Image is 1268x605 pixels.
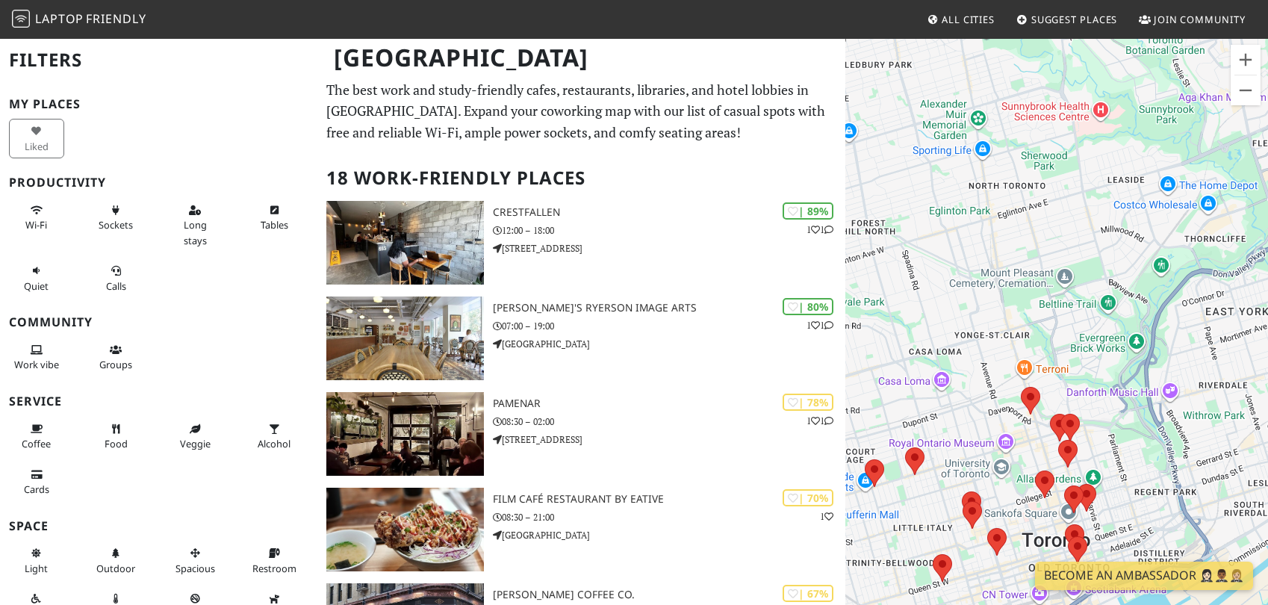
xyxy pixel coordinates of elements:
span: Veggie [180,437,211,450]
div: | 80% [783,298,833,315]
span: Coffee [22,437,51,450]
a: Film Café Restaurant by Eative | 70% 1 Film Café Restaurant by Eative 08:30 – 21:00 [GEOGRAPHIC_D... [317,488,846,571]
button: Food [88,417,143,456]
button: Outdoor [88,541,143,580]
h3: [PERSON_NAME] Coffee Co. [493,589,845,601]
img: Pamenar [326,392,485,476]
button: Light [9,541,64,580]
span: Join Community [1154,13,1246,26]
p: 1 1 [807,223,833,237]
span: Credit cards [24,483,49,496]
button: Calls [88,258,143,298]
span: Long stays [184,218,207,246]
div: | 67% [783,585,833,602]
button: Wi-Fi [9,198,64,238]
p: [STREET_ADDRESS] [493,241,845,255]
p: [GEOGRAPHIC_DATA] [493,337,845,351]
h3: Service [9,394,308,409]
a: Balzac's Ryerson Image Arts | 80% 11 [PERSON_NAME]'s Ryerson Image Arts 07:00 – 19:00 [GEOGRAPHIC... [317,297,846,380]
a: Join Community [1133,6,1252,33]
span: Outdoor area [96,562,135,575]
p: 1 1 [807,414,833,428]
button: Coffee [9,417,64,456]
p: 1 1 [807,318,833,332]
a: Suggest Places [1010,6,1124,33]
h3: Space [9,519,308,533]
button: Long stays [167,198,223,252]
h3: Community [9,315,308,329]
button: Work vibe [9,338,64,377]
span: Stable Wi-Fi [25,218,47,232]
p: 08:30 – 21:00 [493,510,845,524]
a: Crestfallen | 89% 11 Crestfallen 12:00 – 18:00 [STREET_ADDRESS] [317,201,846,285]
h3: Productivity [9,176,308,190]
button: Groups [88,338,143,377]
button: Zoom in [1231,45,1261,75]
p: 07:00 – 19:00 [493,319,845,333]
a: All Cities [921,6,1001,33]
img: Crestfallen [326,201,485,285]
div: | 89% [783,202,833,220]
span: Quiet [24,279,49,293]
button: Zoom out [1231,75,1261,105]
span: Suggest Places [1031,13,1118,26]
p: [GEOGRAPHIC_DATA] [493,528,845,542]
h3: My Places [9,97,308,111]
img: Film Café Restaurant by Eative [326,488,485,571]
h2: 18 Work-Friendly Places [326,155,837,201]
div: | 78% [783,394,833,411]
h1: [GEOGRAPHIC_DATA] [322,37,843,78]
a: LaptopFriendly LaptopFriendly [12,7,146,33]
h3: [PERSON_NAME]'s Ryerson Image Arts [493,302,845,314]
p: 08:30 – 02:00 [493,415,845,429]
h3: Pamenar [493,397,845,410]
button: Quiet [9,258,64,298]
p: 1 [820,509,833,524]
button: Restroom [246,541,302,580]
p: The best work and study-friendly cafes, restaurants, libraries, and hotel lobbies in [GEOGRAPHIC_... [326,79,837,143]
button: Cards [9,462,64,502]
span: Group tables [99,358,132,371]
button: Veggie [167,417,223,456]
button: Spacious [167,541,223,580]
button: Sockets [88,198,143,238]
button: Alcohol [246,417,302,456]
img: Balzac's Ryerson Image Arts [326,297,485,380]
div: | 70% [783,489,833,506]
span: Power sockets [99,218,133,232]
p: [STREET_ADDRESS] [493,432,845,447]
span: Alcohol [258,437,290,450]
span: Food [105,437,128,450]
span: Work-friendly tables [261,218,288,232]
p: 12:00 – 18:00 [493,223,845,238]
a: Pamenar | 78% 11 Pamenar 08:30 – 02:00 [STREET_ADDRESS] [317,392,846,476]
span: Natural light [25,562,48,575]
img: LaptopFriendly [12,10,30,28]
span: Video/audio calls [106,279,126,293]
a: Become an Ambassador 🤵🏻‍♀️🤵🏾‍♂️🤵🏼‍♀️ [1035,562,1253,590]
h3: Crestfallen [493,206,845,219]
span: Spacious [175,562,215,575]
span: Friendly [86,10,146,27]
button: Tables [246,198,302,238]
span: Restroom [252,562,296,575]
h2: Filters [9,37,308,83]
span: All Cities [942,13,995,26]
span: People working [14,358,59,371]
span: Laptop [35,10,84,27]
h3: Film Café Restaurant by Eative [493,493,845,506]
